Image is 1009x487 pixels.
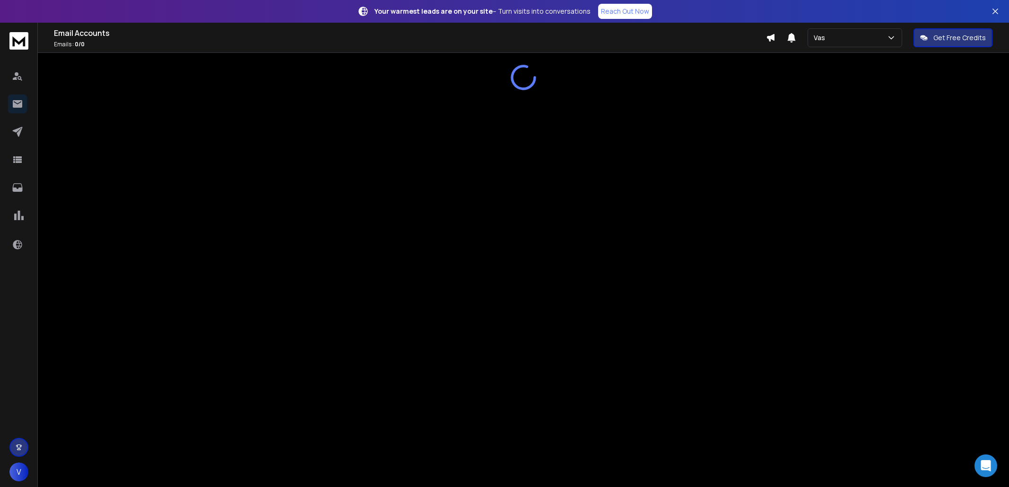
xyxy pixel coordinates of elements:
[9,462,28,481] button: V
[9,32,28,50] img: logo
[913,28,992,47] button: Get Free Credits
[601,7,649,16] p: Reach Out Now
[974,454,997,477] div: Open Intercom Messenger
[54,27,766,39] h1: Email Accounts
[75,40,85,48] span: 0 / 0
[933,33,986,43] p: Get Free Credits
[374,7,493,16] strong: Your warmest leads are on your site
[54,41,766,48] p: Emails :
[814,33,829,43] p: Vas
[374,7,591,16] p: – Turn visits into conversations
[598,4,652,19] a: Reach Out Now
